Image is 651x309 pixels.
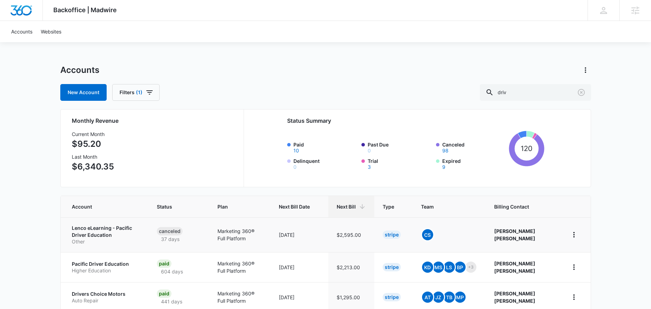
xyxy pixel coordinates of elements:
button: home [568,262,580,273]
span: Account [72,203,130,210]
button: home [568,292,580,303]
p: 441 days [157,298,186,305]
td: $2,595.00 [328,217,374,252]
span: kD [422,262,433,273]
span: Team [421,203,467,210]
tspan: 120 [521,144,533,153]
p: Marketing 360® Full Platform [217,227,262,242]
p: $95.20 [72,138,114,150]
td: $2,213.00 [328,252,374,282]
button: Actions [580,65,591,76]
button: Expired [442,165,445,169]
p: Drivers Choice Motors [72,291,140,297]
a: Lenco eLearning - Pacific Driver EducationOther [72,225,140,245]
a: Websites [37,21,66,42]
span: Status [157,203,191,210]
div: Stripe [383,263,401,271]
span: Next Bill Date [279,203,310,210]
p: Higher Education [72,267,140,274]
a: Accounts [7,21,37,42]
span: Backoffice | Madwire [53,6,117,14]
input: Search [480,84,591,101]
span: (1) [136,90,143,95]
strong: [PERSON_NAME] [PERSON_NAME] [494,228,535,241]
button: Canceled [442,148,449,153]
button: Paid [293,148,299,153]
label: Expired [442,157,506,169]
h3: Current Month [72,130,114,138]
span: AT [422,292,433,303]
label: Canceled [442,141,506,153]
span: Type [383,203,394,210]
a: Drivers Choice MotorsAuto Repair [72,291,140,304]
strong: [PERSON_NAME] [PERSON_NAME] [494,291,535,304]
p: Marketing 360® Full Platform [217,260,262,274]
span: MS [433,262,444,273]
p: Marketing 360® Full Platform [217,290,262,304]
span: Plan [217,203,262,210]
h2: Monthly Revenue [72,116,235,125]
span: CS [422,229,433,240]
div: Canceled [157,227,183,235]
div: Paid [157,289,171,298]
span: Billing Contact [494,203,552,210]
span: TB [444,292,455,303]
td: [DATE] [270,252,328,282]
label: Past Due [368,141,432,153]
button: home [568,229,580,240]
span: LS [444,262,455,273]
p: Pacific Driver Education [72,261,140,267]
div: Stripe [383,231,401,239]
p: Other [72,238,140,245]
span: MP [454,292,466,303]
span: JZ [433,292,444,303]
td: [DATE] [270,217,328,252]
button: Filters(1) [112,84,160,101]
span: +3 [465,262,476,273]
label: Trial [368,157,432,169]
div: Paid [157,259,171,268]
p: Lenco eLearning - Pacific Driver Education [72,225,140,238]
h3: Last Month [72,153,114,160]
strong: [PERSON_NAME] [PERSON_NAME] [494,261,535,274]
button: Trial [368,165,371,169]
a: Pacific Driver EducationHigher Education [72,261,140,274]
h2: Status Summary [287,116,545,125]
div: Stripe [383,293,401,301]
p: 604 days [157,268,187,275]
button: Clear [576,87,587,98]
p: Auto Repair [72,297,140,304]
label: Paid [293,141,358,153]
a: New Account [60,84,107,101]
p: $6,340.35 [72,160,114,173]
h1: Accounts [60,65,99,75]
p: 37 days [157,235,184,243]
span: BP [454,262,466,273]
span: Next Bill [337,203,356,210]
label: Delinquent [293,157,358,169]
